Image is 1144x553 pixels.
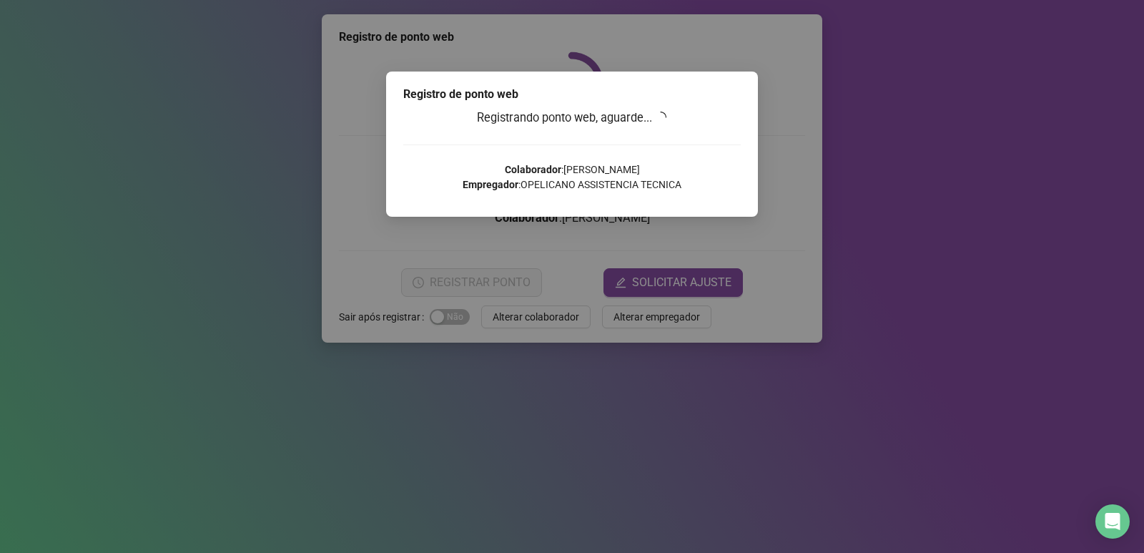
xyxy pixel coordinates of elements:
[403,86,741,103] div: Registro de ponto web
[403,162,741,192] p: : [PERSON_NAME] : OPELICANO ASSISTENCIA TECNICA
[403,109,741,127] h3: Registrando ponto web, aguarde...
[505,164,561,175] strong: Colaborador
[654,109,669,125] span: loading
[1095,504,1130,539] div: Open Intercom Messenger
[463,179,518,190] strong: Empregador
